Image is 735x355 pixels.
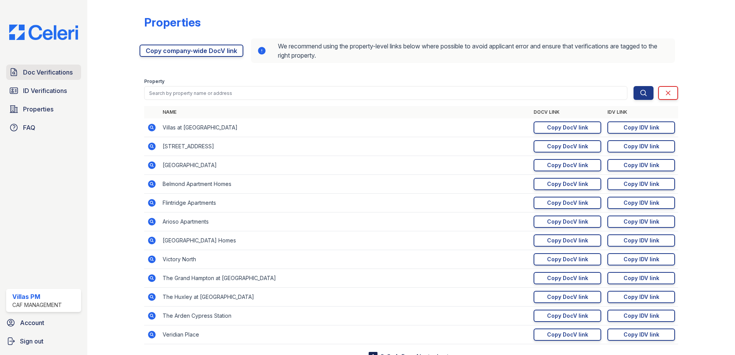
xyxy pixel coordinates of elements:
div: Copy DocV link [547,180,588,188]
a: Copy IDV link [607,328,675,341]
a: Copy IDV link [607,159,675,171]
label: Property [144,78,165,85]
a: Copy IDV link [607,216,675,228]
div: Copy DocV link [547,143,588,150]
div: Copy IDV link [624,312,659,320]
a: Copy DocV link [534,197,601,209]
div: Copy DocV link [547,199,588,207]
div: Copy IDV link [624,255,659,263]
div: We recommend using the property-level links below where possible to avoid applicant error and ens... [251,38,675,63]
td: The Grand Hampton at [GEOGRAPHIC_DATA] [160,269,530,288]
div: Copy DocV link [547,218,588,226]
a: Copy IDV link [607,310,675,322]
input: Search by property name or address [144,86,627,100]
a: Copy IDV link [607,234,675,247]
td: Villas at [GEOGRAPHIC_DATA] [160,118,530,137]
th: DocV Link [530,106,604,118]
img: CE_Logo_Blue-a8612792a0a2168367f1c8372b55b34899dd931a85d93a1a3d3e32e68fde9ad4.png [3,25,84,40]
div: Copy DocV link [547,237,588,244]
div: Copy DocV link [547,255,588,263]
a: Sign out [3,333,84,349]
div: Copy IDV link [624,124,659,131]
div: Copy IDV link [624,274,659,282]
a: Copy DocV link [534,328,601,341]
a: Copy DocV link [534,272,601,284]
span: FAQ [23,123,35,132]
td: [STREET_ADDRESS] [160,137,530,156]
div: Copy IDV link [624,180,659,188]
td: Veridian Place [160,325,530,344]
td: Victory North [160,250,530,269]
a: Copy IDV link [607,197,675,209]
th: Name [160,106,530,118]
div: Copy IDV link [624,293,659,301]
a: Copy DocV link [534,234,601,247]
td: Arioso Apartments [160,212,530,231]
div: Copy DocV link [547,124,588,131]
div: Copy DocV link [547,161,588,169]
a: Copy DocV link [534,178,601,190]
div: Copy IDV link [624,237,659,244]
span: Doc Verifications [23,68,73,77]
a: Copy DocV link [534,121,601,134]
div: Copy IDV link [624,161,659,169]
div: Copy DocV link [547,331,588,338]
a: Copy DocV link [534,216,601,228]
div: Copy IDV link [624,199,659,207]
div: Villas PM [12,292,62,301]
a: FAQ [6,120,81,135]
a: Doc Verifications [6,65,81,80]
a: Copy DocV link [534,291,601,303]
div: Copy IDV link [624,331,659,338]
a: Copy IDV link [607,272,675,284]
a: Properties [6,101,81,117]
span: ID Verifications [23,86,67,95]
span: Properties [23,105,53,114]
a: ID Verifications [6,83,81,98]
td: Flintridge Apartments [160,194,530,212]
a: Copy DocV link [534,253,601,265]
span: Sign out [20,337,43,346]
div: Copy IDV link [624,143,659,150]
a: Copy IDV link [607,291,675,303]
span: Account [20,318,44,327]
td: [GEOGRAPHIC_DATA] Homes [160,231,530,250]
a: Copy IDV link [607,178,675,190]
div: Copy DocV link [547,293,588,301]
a: Copy DocV link [534,140,601,153]
a: Account [3,315,84,330]
div: Copy DocV link [547,312,588,320]
td: [GEOGRAPHIC_DATA] [160,156,530,175]
div: Properties [144,15,201,29]
a: Copy IDV link [607,121,675,134]
div: CAF Management [12,301,62,309]
a: Copy IDV link [607,253,675,265]
a: Copy company-wide DocV link [140,45,243,57]
div: Copy DocV link [547,274,588,282]
td: Belmond Apartment Homes [160,175,530,194]
a: Copy DocV link [534,159,601,171]
td: The Huxley at [GEOGRAPHIC_DATA] [160,288,530,307]
th: IDV Link [604,106,678,118]
a: Copy IDV link [607,140,675,153]
td: The Arden Cypress Station [160,307,530,325]
div: Copy IDV link [624,218,659,226]
a: Copy DocV link [534,310,601,322]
